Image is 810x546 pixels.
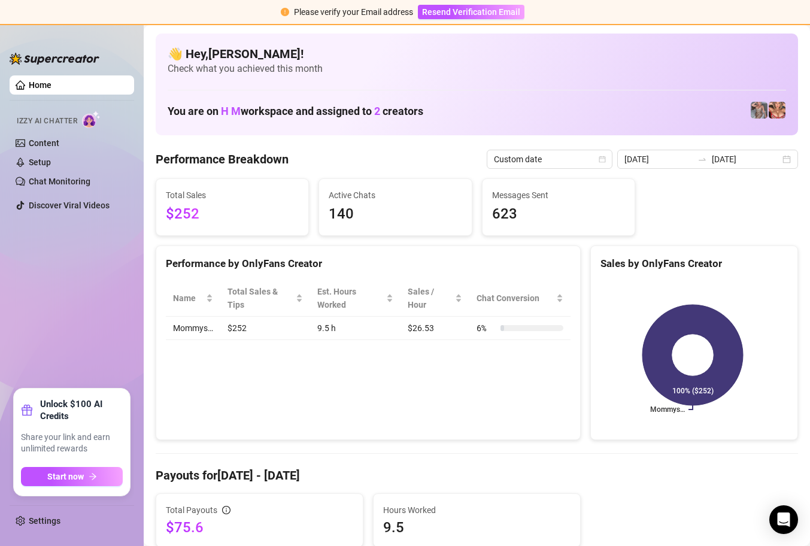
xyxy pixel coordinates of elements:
a: Settings [29,516,60,526]
span: Custom date [494,150,605,168]
span: Messages Sent [492,189,625,202]
th: Sales / Hour [401,280,469,317]
input: End date [712,153,780,166]
h1: You are on workspace and assigned to creators [168,105,423,118]
a: Home [29,80,51,90]
span: calendar [599,156,606,163]
th: Name [166,280,220,317]
th: Chat Conversion [469,280,571,317]
button: Resend Verification Email [418,5,524,19]
span: info-circle [222,506,230,514]
span: Start now [47,472,84,481]
span: $252 [166,203,299,226]
td: Mommys… [166,317,220,340]
text: Mommys… [650,405,685,414]
span: Total Sales & Tips [227,285,293,311]
span: Total Payouts [166,503,217,517]
div: Sales by OnlyFans Creator [600,256,788,272]
a: Chat Monitoring [29,177,90,186]
span: exclamation-circle [281,8,289,16]
span: Resend Verification Email [422,7,520,17]
th: Total Sales & Tips [220,280,310,317]
span: to [697,154,707,164]
div: Performance by OnlyFans Creator [166,256,571,272]
span: Hours Worked [383,503,571,517]
td: $252 [220,317,310,340]
span: Name [173,292,204,305]
span: Share your link and earn unlimited rewards [21,432,123,455]
span: gift [21,404,33,416]
span: Izzy AI Chatter [17,116,77,127]
span: $75.6 [166,518,353,537]
img: AI Chatter [82,111,101,128]
span: 623 [492,203,625,226]
h4: Performance Breakdown [156,151,289,168]
a: Setup [29,157,51,167]
span: Chat Conversion [477,292,554,305]
span: Total Sales [166,189,299,202]
span: Active Chats [329,189,462,202]
a: Content [29,138,59,148]
input: Start date [624,153,693,166]
img: pennylondonvip [751,102,767,119]
span: Sales / Hour [408,285,453,311]
strong: Unlock $100 AI Credits [40,398,123,422]
span: 9.5 [383,518,571,537]
span: 6 % [477,321,496,335]
span: 2 [374,105,380,117]
div: Please verify your Email address [294,5,413,19]
span: 140 [329,203,462,226]
span: H M [221,105,241,117]
img: logo-BBDzfeDw.svg [10,53,99,65]
button: Start nowarrow-right [21,467,123,486]
img: pennylondon [769,102,785,119]
span: Check what you achieved this month [168,62,786,75]
td: 9.5 h [310,317,401,340]
span: arrow-right [89,472,97,481]
td: $26.53 [401,317,469,340]
h4: 👋 Hey, [PERSON_NAME] ! [168,45,786,62]
div: Est. Hours Worked [317,285,384,311]
div: Open Intercom Messenger [769,505,798,534]
span: swap-right [697,154,707,164]
a: Discover Viral Videos [29,201,110,210]
h4: Payouts for [DATE] - [DATE] [156,467,798,484]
